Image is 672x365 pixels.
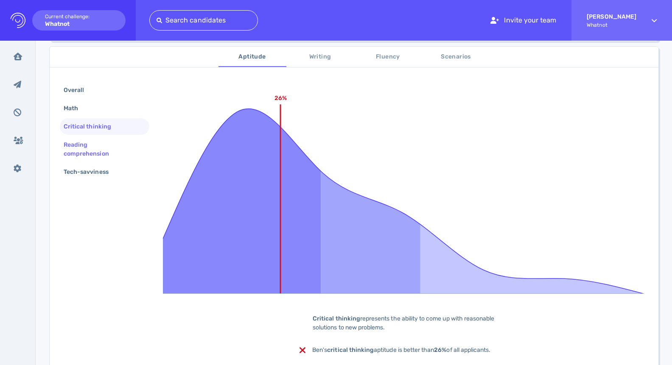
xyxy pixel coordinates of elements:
div: Tech-savviness [62,166,119,178]
text: 26% [274,95,287,102]
span: Fluency [359,52,417,62]
span: Scenarios [427,52,485,62]
span: Ben's aptitude is better than of all applicants. [312,346,490,354]
b: Critical thinking [313,315,360,322]
div: Critical thinking [62,120,121,133]
strong: [PERSON_NAME] [587,13,636,20]
span: Aptitude [224,52,281,62]
b: 26% [434,346,446,354]
span: Whatnot [587,22,636,28]
b: critical thinking [327,346,374,354]
div: Math [62,102,88,114]
div: Reading comprehension [62,139,140,160]
span: Writing [291,52,349,62]
div: represents the ability to come up with reasonable solutions to new problems. [300,314,512,332]
div: Overall [62,84,94,96]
